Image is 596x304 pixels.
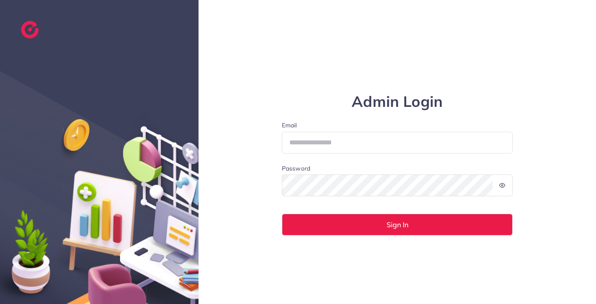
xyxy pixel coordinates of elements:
[282,164,310,173] label: Password
[21,21,39,38] img: logo
[387,221,408,228] span: Sign In
[282,214,513,236] button: Sign In
[282,93,513,111] h1: Admin Login
[282,121,513,130] label: Email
